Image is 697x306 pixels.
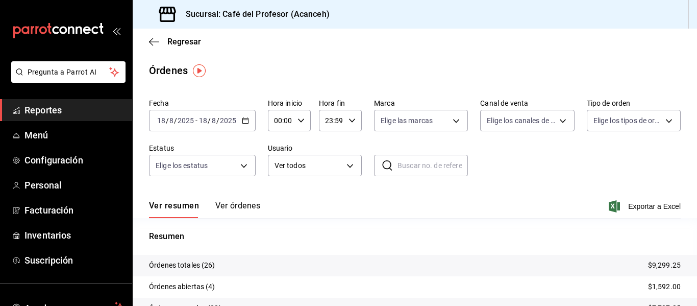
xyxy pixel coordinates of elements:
span: Suscripción [24,253,124,267]
input: -- [211,116,216,125]
span: Elige los canales de venta [487,115,555,126]
p: $9,299.25 [648,260,681,271]
img: Tooltip marker [193,64,206,77]
span: Configuración [24,153,124,167]
p: Órdenes totales (26) [149,260,215,271]
label: Tipo de orden [587,100,681,107]
label: Canal de venta [480,100,574,107]
button: Ver órdenes [215,201,260,218]
span: Pregunta a Parrot AI [28,67,110,78]
span: Facturación [24,203,124,217]
p: Resumen [149,230,681,243]
input: Buscar no. de referencia [397,155,468,176]
span: Regresar [167,37,201,46]
label: Usuario [268,145,362,152]
span: / [174,116,177,125]
p: $1,592.00 [648,281,681,292]
span: Menú [24,128,124,142]
div: Órdenes [149,63,188,78]
span: / [216,116,219,125]
span: Personal [24,178,124,192]
input: -- [198,116,208,125]
label: Hora inicio [268,100,311,107]
label: Fecha [149,100,256,107]
span: - [195,116,197,125]
div: navigation tabs [149,201,260,218]
span: / [208,116,211,125]
button: Exportar a Excel [611,200,681,213]
button: open_drawer_menu [112,27,120,35]
input: -- [169,116,174,125]
span: Elige las marcas [381,115,433,126]
input: ---- [177,116,194,125]
h3: Sucursal: Café del Profesor (Acanceh) [178,8,330,20]
span: Inventarios [24,228,124,242]
input: -- [157,116,166,125]
span: / [166,116,169,125]
span: Reportes [24,103,124,117]
input: ---- [219,116,237,125]
a: Pregunta a Parrot AI [7,74,126,85]
label: Marca [374,100,468,107]
span: Elige los tipos de orden [593,115,662,126]
label: Hora fin [319,100,362,107]
button: Ver resumen [149,201,199,218]
label: Estatus [149,145,256,152]
p: Órdenes abiertas (4) [149,281,215,292]
button: Regresar [149,37,201,46]
button: Pregunta a Parrot AI [11,61,126,83]
span: Elige los estatus [156,160,208,171]
span: Ver todos [275,160,343,171]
